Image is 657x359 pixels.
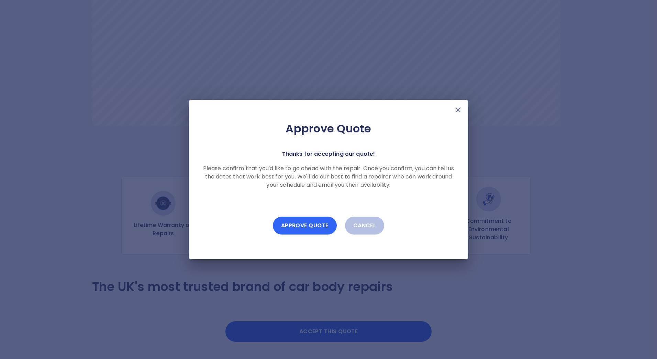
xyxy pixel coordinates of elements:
button: Cancel [345,217,385,235]
h2: Approve Quote [200,122,457,135]
p: Thanks for accepting our quote! [282,149,375,159]
button: Approve Quote [273,217,337,235]
img: X Mark [454,106,462,114]
p: Please confirm that you'd like to go ahead with the repair. Once you confirm, you can tell us the... [200,164,457,189]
